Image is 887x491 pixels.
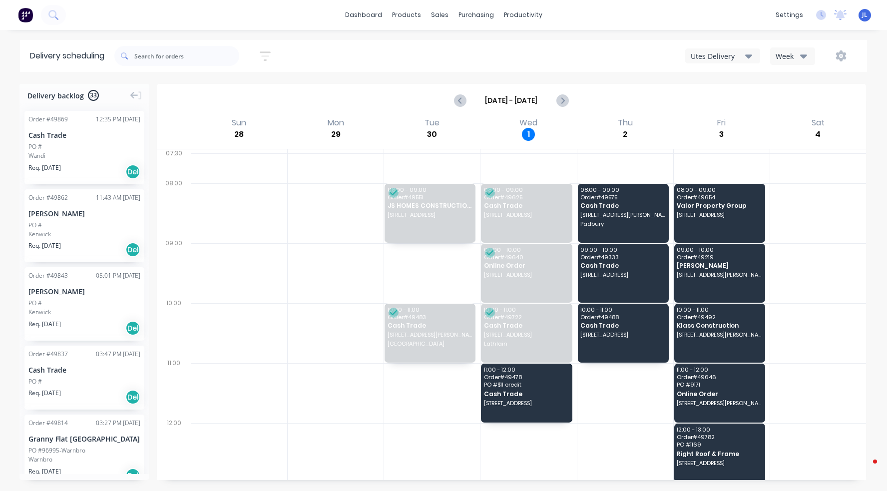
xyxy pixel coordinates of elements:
[28,193,68,202] div: Order # 49862
[388,341,472,347] span: [GEOGRAPHIC_DATA]
[677,307,761,313] span: 10:00 - 11:00
[484,314,568,320] span: Order # 49722
[125,242,140,257] div: Del
[691,51,745,61] div: Utes Delivery
[770,47,815,65] button: Week
[157,237,191,297] div: 09:00
[677,332,761,338] span: [STREET_ADDRESS][PERSON_NAME]
[615,118,636,128] div: Thu
[484,391,568,397] span: Cash Trade
[499,7,547,22] div: productivity
[677,434,761,440] span: Order # 49782
[233,128,246,141] div: 28
[388,307,472,313] span: 10:00 - 11:00
[677,451,761,457] span: Right Roof & Frame
[157,417,191,477] div: 12:00
[125,164,140,179] div: Del
[426,128,439,141] div: 30
[28,221,42,230] div: PO #
[580,202,665,209] span: Cash Trade
[125,321,140,336] div: Del
[329,128,342,141] div: 29
[20,40,114,72] div: Delivery scheduling
[484,400,568,406] span: [STREET_ADDRESS]
[125,468,140,483] div: Del
[677,374,761,380] span: Order # 49646
[28,241,61,250] span: Req. [DATE]
[580,212,665,218] span: [STREET_ADDRESS][PERSON_NAME]
[157,147,191,177] div: 07:30
[677,391,761,397] span: Online Order
[580,322,665,329] span: Cash Trade
[677,254,761,260] span: Order # 49219
[619,128,632,141] div: 2
[580,314,665,320] span: Order # 49488
[422,118,443,128] div: Tue
[677,212,761,218] span: [STREET_ADDRESS]
[28,151,140,160] div: Wandi
[388,187,472,193] span: 08:00 - 09:00
[580,247,665,253] span: 09:00 - 10:00
[484,272,568,278] span: [STREET_ADDRESS]
[677,322,761,329] span: Klass Construction
[580,187,665,193] span: 08:00 - 09:00
[677,427,761,433] span: 12:00 - 13:00
[28,130,140,140] div: Cash Trade
[677,400,761,406] span: [STREET_ADDRESS][PERSON_NAME]
[157,177,191,237] div: 08:00
[388,314,472,320] span: Order # 49483
[484,332,568,338] span: [STREET_ADDRESS]
[388,322,472,329] span: Cash Trade
[522,128,535,141] div: 1
[677,187,761,193] span: 08:00 - 09:00
[28,230,140,239] div: Kenwick
[229,118,249,128] div: Sun
[28,434,140,444] div: Granny Flat [GEOGRAPHIC_DATA]
[677,442,761,448] span: PO # 1169
[580,194,665,200] span: Order # 49575
[580,307,665,313] span: 10:00 - 11:00
[484,367,568,373] span: 11:00 - 12:00
[677,262,761,269] span: [PERSON_NAME]
[388,332,472,338] span: [STREET_ADDRESS][PERSON_NAME]
[340,7,387,22] a: dashboard
[28,286,140,297] div: [PERSON_NAME]
[677,202,761,209] span: Valor Property Group
[484,374,568,380] span: Order # 49478
[325,118,347,128] div: Mon
[580,272,665,278] span: [STREET_ADDRESS]
[27,90,84,101] span: Delivery backlog
[28,142,42,151] div: PO #
[484,254,568,260] span: Order # 49640
[516,118,540,128] div: Wed
[580,332,665,338] span: [STREET_ADDRESS]
[388,194,472,200] span: Order # 49551
[96,115,140,124] div: 12:35 PM [DATE]
[28,163,61,172] span: Req. [DATE]
[580,262,665,269] span: Cash Trade
[484,187,568,193] span: 08:00 - 09:00
[387,7,426,22] div: products
[685,48,760,63] button: Utes Delivery
[96,193,140,202] div: 11:43 AM [DATE]
[88,90,99,101] span: 33
[677,382,761,388] span: PO # 9171
[157,357,191,417] div: 11:00
[580,254,665,260] span: Order # 49333
[771,7,808,22] div: settings
[96,350,140,359] div: 03:47 PM [DATE]
[714,118,729,128] div: Fri
[157,297,191,357] div: 10:00
[484,194,568,200] span: Order # 49625
[96,271,140,280] div: 05:01 PM [DATE]
[677,367,761,373] span: 11:00 - 12:00
[28,365,140,375] div: Cash Trade
[776,51,805,61] div: Week
[388,202,472,209] span: JS HOMES CONSTRUCTION PTY LTD
[677,247,761,253] span: 09:00 - 10:00
[28,455,140,464] div: Warnbro
[28,208,140,219] div: [PERSON_NAME]
[453,7,499,22] div: purchasing
[28,320,61,329] span: Req. [DATE]
[125,390,140,405] div: Del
